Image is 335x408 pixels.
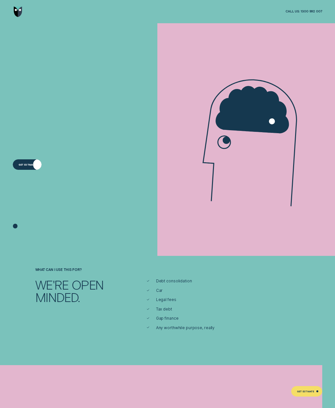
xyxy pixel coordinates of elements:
[13,82,114,131] h4: A LOAN THAT PUTS YOU IN CONTROL
[156,325,215,330] span: Any worthwhile purpose, really
[286,9,300,13] span: Call us:
[156,297,176,302] span: Legal fees
[156,288,163,293] span: Car
[291,386,322,397] a: Get Estimate
[13,159,42,170] a: Get Estimate
[156,316,179,321] span: Gap finance
[33,278,123,303] div: We're open minded.
[33,268,123,272] div: What can I use this for?
[14,7,23,17] img: Wisr
[286,9,322,13] a: Call us:1300 992 007
[301,9,322,13] span: 1300 992 007
[156,278,192,284] span: Debt consolidation
[156,307,172,312] span: Tax debt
